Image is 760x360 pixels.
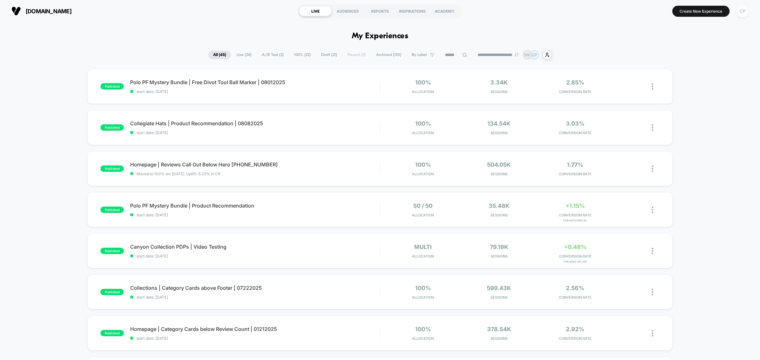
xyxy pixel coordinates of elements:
span: Canyon Collection PDPs | Video Testing [130,244,380,250]
span: Homepage | Reviews Call Out Below Hero [PHONE_NUMBER] [130,161,380,168]
span: Live ( 24 ) [232,51,256,59]
span: 100% [415,161,431,168]
img: close [652,248,653,254]
span: published [100,83,124,90]
span: Allocation [412,254,434,258]
span: Allocation [412,336,434,341]
span: Polo PF Mystery Bundle | Free Divot Tool Ball Marker | 08012025 [130,79,380,85]
span: 134.54k [487,120,510,127]
span: By Label [412,53,427,57]
span: 599.43k [487,285,511,291]
img: close [652,330,653,337]
span: start date: [DATE] [130,336,380,341]
span: published [100,207,124,213]
span: +1.15% [566,202,585,209]
span: Allocation [412,90,434,94]
span: Sessions [463,254,535,258]
span: Sessions [463,90,535,94]
span: CONVERSION RATE [539,90,611,94]
span: 79.19k [490,244,508,250]
button: Create New Experience [672,6,730,17]
span: start date: [DATE] [130,295,380,300]
span: Homepage | Category Cards below Review Count | 01212025 [130,326,380,332]
span: 1.77% [567,161,583,168]
span: Sessions [463,213,535,217]
span: Collegiate Hats | Product Recommendation | 08082025 [130,120,380,127]
span: 2.85% [566,79,584,86]
span: 100% ( 22 ) [289,51,315,59]
span: Sessions [463,131,535,135]
span: Sessions [463,172,535,176]
button: CP [734,5,750,18]
span: 35.48k [489,202,510,209]
button: [DOMAIN_NAME] [9,6,73,16]
img: close [652,124,653,131]
span: Allocation [412,295,434,300]
span: start date: [DATE] [130,213,380,217]
span: Collections | Category Cards above Footer | 07222025 [130,285,380,291]
span: 100% [415,285,431,291]
span: Sessions [463,295,535,300]
span: for hats free sh [539,219,611,222]
span: Moved to 100% on: [DATE] . Uplift: -5.23% in CR [136,171,220,176]
span: 100% [415,326,431,332]
span: published [100,124,124,131]
span: Allocation [412,172,434,176]
span: CONVERSION RATE [539,336,611,341]
div: REPORTS [364,6,396,16]
span: published [100,165,124,172]
h1: My Experiences [352,32,408,41]
span: multi [414,244,432,250]
span: start date: [DATE] [130,89,380,94]
span: Allocation [412,131,434,135]
span: 504.05k [487,161,511,168]
span: CONVERSION RATE [539,131,611,135]
p: CP [532,53,537,57]
img: end [515,53,518,57]
div: LIVE [299,6,332,16]
span: start date: [DATE] [130,130,380,135]
img: close [652,207,653,213]
div: ACADEMY [428,6,461,16]
img: close [652,83,653,90]
span: 2.92% [566,326,584,332]
span: 100% [415,79,431,86]
span: Archived ( 103 ) [371,51,406,59]
img: close [652,289,653,295]
img: close [652,165,653,172]
span: CONVERSION RATE [539,295,611,300]
span: Allocation [412,213,434,217]
span: All ( 45 ) [208,51,231,59]
div: CP [736,5,749,17]
span: published [100,330,124,336]
span: A/B Test ( 2 ) [257,51,288,59]
span: CONVERSION RATE [539,172,611,176]
img: Visually logo [11,6,21,16]
span: 3.03% [566,120,585,127]
span: Sessions [463,336,535,341]
span: Draft ( 21 ) [316,51,342,59]
span: 50 / 50 [413,202,433,209]
span: 2.56% [566,285,584,291]
span: start date: [DATE] [130,254,380,258]
div: INSPIRATIONS [396,6,428,16]
span: for Hero Vid Ver [539,260,611,263]
span: CONVERSION RATE [539,254,611,258]
span: CONVERSION RATE [539,213,611,217]
span: published [100,248,124,254]
p: MK [524,53,530,57]
div: AUDIENCES [332,6,364,16]
span: Polo PF Mystery Bundle | Product Recommendation [130,202,380,209]
span: +0.48% [564,244,586,250]
span: published [100,289,124,295]
span: 3.34k [490,79,508,86]
span: 100% [415,120,431,127]
span: 378.54k [487,326,511,332]
span: [DOMAIN_NAME] [26,8,72,15]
